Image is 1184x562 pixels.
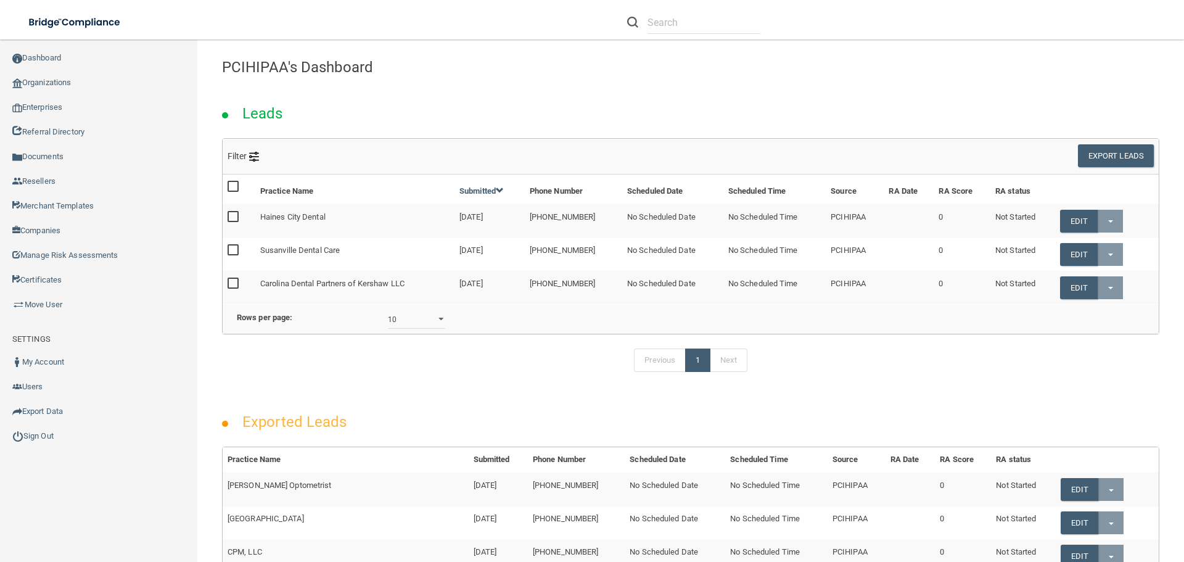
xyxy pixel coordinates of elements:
td: No Scheduled Time [723,238,826,271]
td: Susanville Dental Care [255,238,454,271]
td: PCIHIPAA [826,238,884,271]
td: [DATE] [454,271,525,304]
td: Not Started [990,204,1055,238]
td: No Scheduled Date [625,506,725,540]
td: [PHONE_NUMBER] [525,204,622,238]
th: RA Score [935,447,991,473]
td: Not Started [990,271,1055,304]
a: Edit [1060,210,1098,233]
th: Scheduled Time [725,447,828,473]
td: [GEOGRAPHIC_DATA] [223,506,469,540]
label: SETTINGS [12,332,51,347]
td: 0 [934,238,990,271]
td: [PHONE_NUMBER] [525,238,622,271]
img: ic-search.3b580494.png [627,17,638,28]
img: icon-filter@2x.21656d0b.png [249,152,259,162]
img: icon-documents.8dae5593.png [12,152,22,162]
td: [PHONE_NUMBER] [525,271,622,304]
img: ic_dashboard_dark.d01f4a41.png [12,54,22,64]
a: 1 [685,349,710,372]
h4: PCIHIPAA's Dashboard [222,59,1159,75]
th: Practice Name [223,447,469,473]
td: Not Started [990,238,1055,271]
th: Scheduled Date [625,447,725,473]
img: enterprise.0d942306.png [12,104,22,112]
td: No Scheduled Time [723,204,826,238]
button: Export Leads [1078,144,1154,167]
img: icon-users.e205127d.png [12,382,22,392]
th: RA Score [934,175,990,204]
td: No Scheduled Time [723,271,826,304]
td: [DATE] [454,238,525,271]
td: [DATE] [469,506,528,540]
img: ic_power_dark.7ecde6b1.png [12,431,23,442]
h2: Exported Leads [230,405,359,439]
td: [DATE] [469,473,528,506]
td: Carolina Dental Partners of Kershaw LLC [255,271,454,304]
td: 0 [934,271,990,304]
th: Phone Number [525,175,622,204]
td: PCIHIPAA [826,204,884,238]
img: icon-export.b9366987.png [12,407,22,416]
th: Scheduled Time [723,175,826,204]
td: No Scheduled Time [725,506,828,540]
th: Submitted [469,447,528,473]
h2: Leads [230,96,295,131]
b: Rows per page: [237,313,292,322]
td: No Scheduled Date [625,473,725,506]
img: organization-icon.f8decf85.png [12,78,22,88]
td: 0 [934,204,990,238]
th: Practice Name [255,175,454,204]
th: RA status [990,175,1055,204]
th: Source [826,175,884,204]
img: ic_user_dark.df1a06c3.png [12,357,22,367]
td: 0 [935,473,991,506]
td: No Scheduled Date [622,238,723,271]
a: Submitted [459,186,504,196]
td: PCIHIPAA [828,473,886,506]
td: [PHONE_NUMBER] [528,506,625,540]
th: Scheduled Date [622,175,723,204]
th: Source [828,447,886,473]
td: PCIHIPAA [826,271,884,304]
td: PCIHIPAA [828,506,886,540]
a: Edit [1060,243,1098,266]
td: No Scheduled Time [725,473,828,506]
th: RA Date [886,447,935,473]
a: Next [710,349,747,372]
th: RA Date [884,175,934,204]
td: Haines City Dental [255,204,454,238]
iframe: Drift Widget Chat Controller [971,474,1169,524]
th: RA status [991,447,1055,473]
img: briefcase.64adab9b.png [12,299,25,311]
td: No Scheduled Date [622,204,723,238]
span: Filter [228,151,259,161]
td: Not Started [991,473,1055,506]
img: ic_reseller.de258add.png [12,176,22,186]
td: [PHONE_NUMBER] [528,473,625,506]
th: Phone Number [528,447,625,473]
a: Edit [1060,276,1098,299]
a: Previous [634,349,686,372]
img: bridge_compliance_login_screen.278c3ca4.svg [18,10,132,35]
td: [PERSON_NAME] Optometrist [223,473,469,506]
td: No Scheduled Date [622,271,723,304]
td: [DATE] [454,204,525,238]
input: Search [647,11,760,34]
td: 0 [935,506,991,540]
